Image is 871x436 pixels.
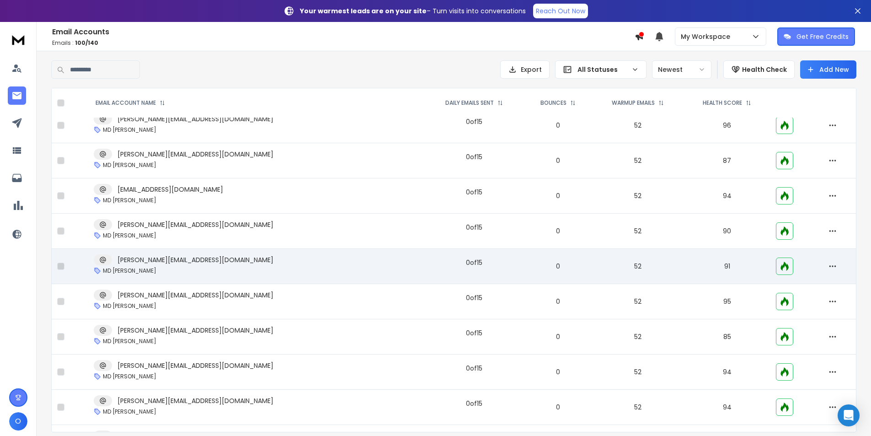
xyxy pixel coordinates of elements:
td: 87 [684,143,770,178]
h1: Email Accounts [52,27,635,38]
div: Open Intercom Messenger [838,404,860,426]
td: 95 [684,284,770,319]
td: 52 [592,143,684,178]
div: 0 of 15 [466,117,482,126]
p: 0 [529,121,587,130]
p: [PERSON_NAME][EMAIL_ADDRESS][DOMAIN_NAME] [118,150,273,159]
p: MD [PERSON_NAME] [103,302,156,310]
p: 0 [529,403,587,412]
div: 0 of 15 [466,364,482,373]
p: – Turn visits into conversations [300,6,526,16]
td: 52 [592,355,684,390]
div: 0 of 15 [466,188,482,197]
p: [EMAIL_ADDRESS][DOMAIN_NAME] [118,185,223,194]
p: MD [PERSON_NAME] [103,373,156,380]
p: MD [PERSON_NAME] [103,338,156,345]
button: O [9,412,27,431]
a: Reach Out Now [533,4,588,18]
p: Get Free Credits [796,32,849,41]
button: Export [500,60,550,79]
p: DAILY EMAILS SENT [445,99,494,107]
p: MD [PERSON_NAME] [103,232,156,239]
td: 52 [592,390,684,425]
p: 0 [529,297,587,306]
p: [PERSON_NAME][EMAIL_ADDRESS][DOMAIN_NAME] [118,220,273,229]
p: 0 [529,191,587,200]
button: Add New [800,60,856,79]
td: 52 [592,214,684,249]
img: logo [9,31,27,48]
button: Health Check [723,60,795,79]
p: 0 [529,262,587,271]
p: MD [PERSON_NAME] [103,267,156,275]
p: MD [PERSON_NAME] [103,126,156,134]
td: 52 [592,284,684,319]
p: HEALTH SCORE [703,99,742,107]
p: 0 [529,367,587,377]
div: 0 of 15 [466,328,482,338]
div: 0 of 15 [466,152,482,161]
p: Emails : [52,39,635,47]
p: Health Check [742,65,787,74]
p: 0 [529,226,587,236]
td: 94 [684,355,770,390]
td: 91 [684,249,770,284]
div: 0 of 15 [466,399,482,408]
p: [PERSON_NAME][EMAIL_ADDRESS][DOMAIN_NAME] [118,396,273,405]
td: 52 [592,319,684,355]
td: 96 [684,108,770,143]
td: 85 [684,319,770,355]
div: 0 of 15 [466,223,482,232]
p: [PERSON_NAME][EMAIL_ADDRESS][DOMAIN_NAME] [118,361,273,370]
span: 100 / 140 [75,39,98,47]
p: WARMUP EMAILS [612,99,655,107]
p: [PERSON_NAME][EMAIL_ADDRESS][DOMAIN_NAME] [118,255,273,264]
td: 90 [684,214,770,249]
p: 0 [529,332,587,341]
div: EMAIL ACCOUNT NAME [96,99,165,107]
td: 94 [684,178,770,214]
p: Reach Out Now [536,6,585,16]
td: 52 [592,249,684,284]
td: 52 [592,178,684,214]
p: [PERSON_NAME][EMAIL_ADDRESS][DOMAIN_NAME] [118,291,273,300]
p: My Workspace [681,32,734,41]
p: [PERSON_NAME][EMAIL_ADDRESS][DOMAIN_NAME] [118,114,273,124]
button: Get Free Credits [777,27,855,46]
p: BOUNCES [540,99,566,107]
p: [PERSON_NAME][EMAIL_ADDRESS][DOMAIN_NAME] [118,326,273,335]
p: MD [PERSON_NAME] [103,161,156,169]
p: 0 [529,156,587,165]
td: 52 [592,108,684,143]
p: MD [PERSON_NAME] [103,197,156,204]
button: Newest [652,60,711,79]
strong: Your warmest leads are on your site [300,6,427,16]
td: 94 [684,390,770,425]
p: MD [PERSON_NAME] [103,408,156,415]
div: 0 of 15 [466,293,482,302]
p: All Statuses [577,65,628,74]
div: 0 of 15 [466,258,482,267]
